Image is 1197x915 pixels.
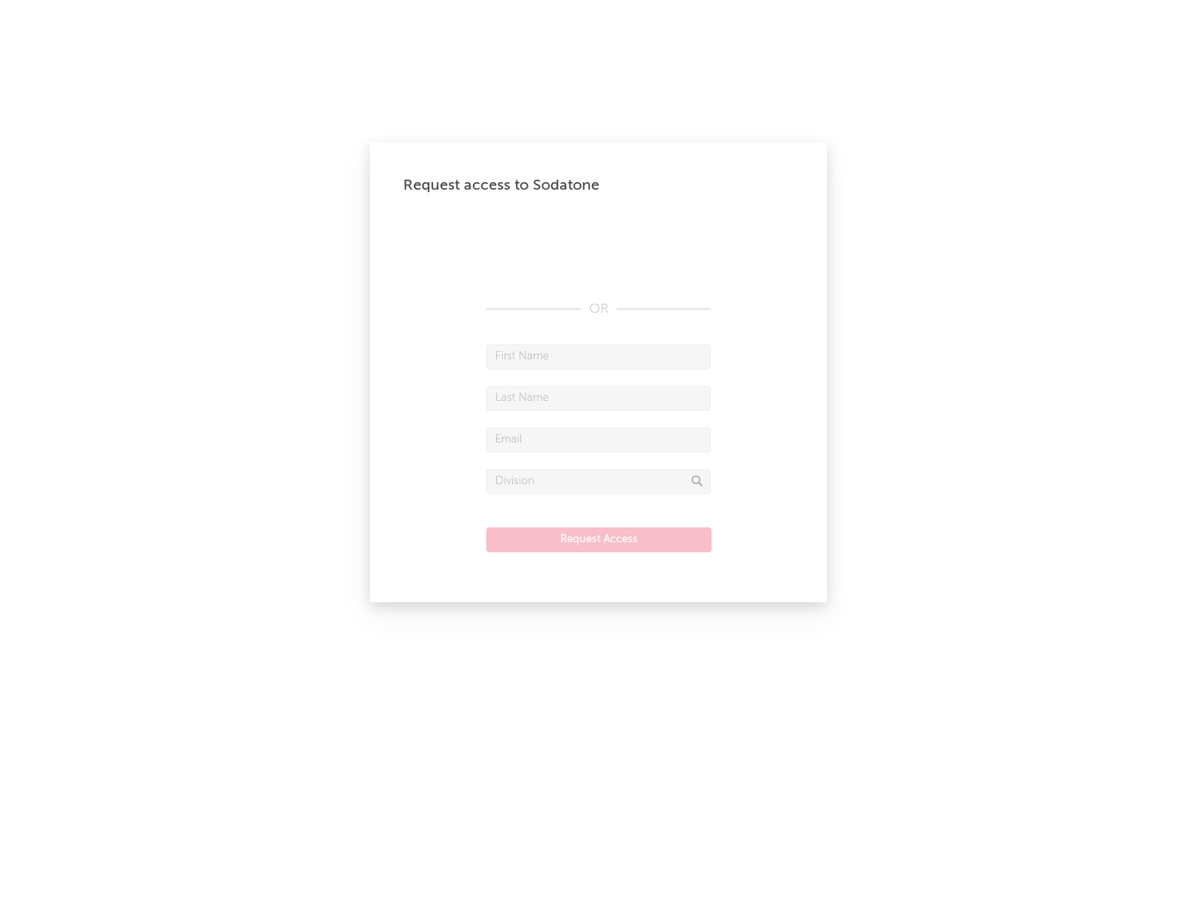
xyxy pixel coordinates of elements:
button: Request Access [486,527,712,552]
input: Last Name [486,386,711,411]
input: Division [486,469,711,494]
input: First Name [486,344,711,369]
div: OR [486,299,711,319]
div: Request access to Sodatone [403,176,794,195]
input: Email [486,428,711,453]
